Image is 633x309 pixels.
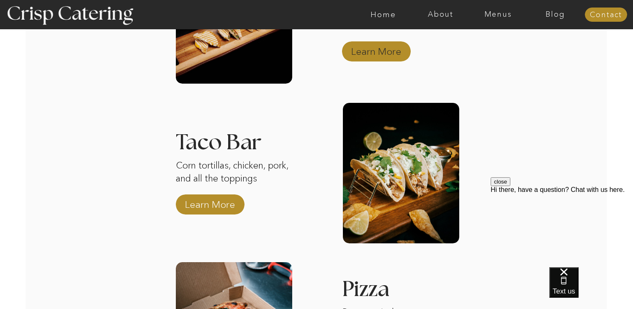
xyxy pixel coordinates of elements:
[182,190,238,215] a: Learn More
[176,132,292,142] h3: Taco Bar
[412,10,469,19] a: About
[355,10,412,19] a: Home
[585,11,627,19] a: Contact
[491,177,633,278] iframe: podium webchat widget prompt
[348,37,404,61] a: Learn More
[527,10,584,19] a: Blog
[176,159,292,199] p: Corn tortillas, chicken, pork, and all the toppings
[342,278,429,303] h3: Pizza
[469,10,527,19] a: Menus
[549,267,633,309] iframe: podium webchat widget bubble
